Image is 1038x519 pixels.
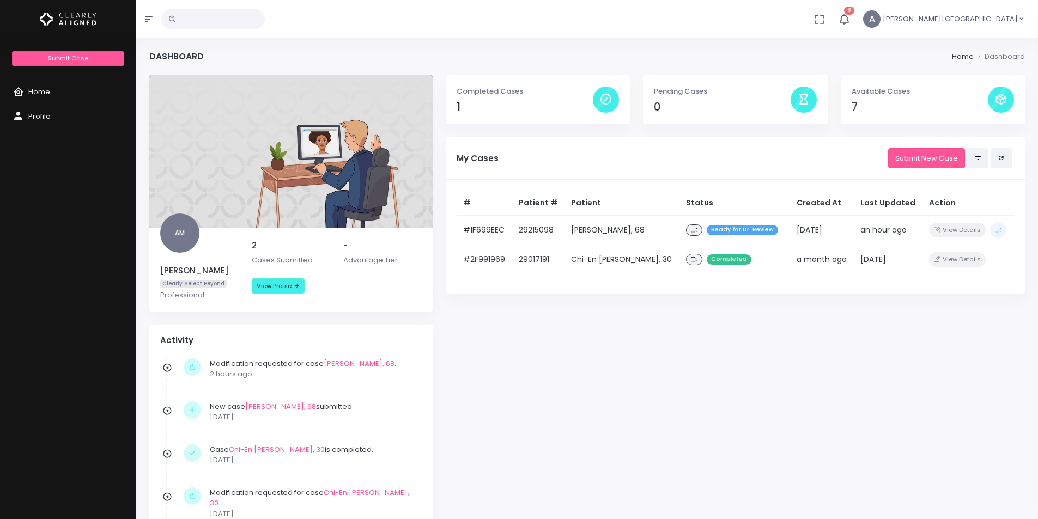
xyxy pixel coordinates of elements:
th: Status [679,191,790,216]
h4: 1 [457,101,593,113]
li: Home [952,51,974,62]
p: [DATE] [210,455,416,466]
button: View Details [929,252,985,267]
td: #1F699EEC [457,215,512,245]
th: Patient [564,191,679,216]
th: Created At [790,191,854,216]
h5: - [343,241,422,251]
button: View Details [929,223,985,237]
h4: Activity [160,335,422,345]
span: Submit Case [48,54,88,63]
div: Case is completed. [210,444,416,466]
a: [PERSON_NAME], 68 [324,358,394,369]
div: Modification requested for case . [210,358,416,380]
a: Submit New Case [888,148,965,168]
td: 29017191 [512,245,565,274]
th: Last Updated [854,191,922,216]
span: A [863,10,881,28]
a: Chi-En [PERSON_NAME], 30 [229,444,325,455]
th: Action [922,191,1014,216]
span: Profile [28,111,51,121]
td: [DATE] [790,215,854,245]
img: Logo Horizontal [40,8,96,30]
p: Completed Cases [457,86,593,97]
p: Available Cases [852,86,988,97]
a: View Profile [252,278,305,294]
h5: [PERSON_NAME] [160,266,239,276]
td: #2F991969 [457,245,512,274]
h5: My Cases [457,154,888,163]
td: [PERSON_NAME], 68 [564,215,679,245]
span: AM [160,213,199,253]
p: Professional [160,290,239,301]
td: an hour ago [854,215,922,245]
span: Ready for Dr. Review [707,225,778,235]
td: 29215098 [512,215,565,245]
h4: Dashboard [149,51,204,62]
li: Dashboard [974,51,1025,62]
span: Home [28,87,50,97]
h5: 2 [252,241,330,251]
span: 8 [844,7,854,15]
div: New case submitted. [210,401,416,423]
th: # [457,191,512,216]
td: a month ago [790,245,854,274]
a: Submit Case [12,51,124,66]
td: Chi-En [PERSON_NAME], 30 [564,245,679,274]
h4: 0 [654,101,790,113]
span: [PERSON_NAME][GEOGRAPHIC_DATA] [883,14,1018,25]
h4: 7 [852,101,988,113]
a: [PERSON_NAME], 68 [245,401,316,412]
th: Patient # [512,191,565,216]
p: 2 hours ago [210,369,416,380]
p: [DATE] [210,412,416,423]
span: Completed [707,254,751,265]
a: Chi-En [PERSON_NAME], 30 [210,487,409,509]
td: [DATE] [854,245,922,274]
p: Pending Cases [654,86,790,97]
p: Advantage Tier [343,255,422,266]
p: Cases Submitted [252,255,330,266]
span: Clearly Select Beyond [160,280,227,288]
